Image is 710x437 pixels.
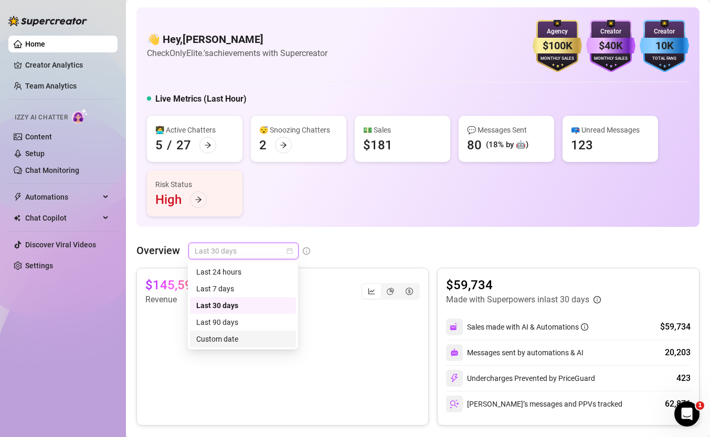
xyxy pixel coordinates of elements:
[586,56,635,62] div: Monthly Sales
[147,47,327,60] article: Check OnlyElite.'s achievements with Supercreator
[450,348,459,357] img: svg%3e
[533,27,582,37] div: Agency
[25,261,53,270] a: Settings
[259,124,338,136] div: 😴 Snoozing Chatters
[196,316,290,328] div: Last 90 days
[676,372,691,385] div: 423
[467,321,588,333] div: Sales made with AI & Automations
[8,16,87,26] img: logo-BBDzfeDw.svg
[450,374,459,383] img: svg%3e
[155,137,163,154] div: 5
[368,288,375,295] span: line-chart
[25,57,109,73] a: Creator Analytics
[25,189,100,205] span: Automations
[155,179,234,190] div: Risk Status
[196,300,290,311] div: Last 30 days
[25,241,96,249] a: Discover Viral Videos
[533,56,582,62] div: Monthly Sales
[190,331,296,347] div: Custom date
[387,288,394,295] span: pie-chart
[406,288,413,295] span: dollar-circle
[586,20,635,72] img: purple-badge-B9DA21FR.svg
[640,56,689,62] div: Total Fans
[363,124,442,136] div: 💵 Sales
[363,137,393,154] div: $181
[136,243,180,258] article: Overview
[190,314,296,331] div: Last 90 days
[450,322,459,332] img: svg%3e
[147,32,327,47] h4: 👋 Hey, [PERSON_NAME]
[15,113,68,123] span: Izzy AI Chatter
[446,344,584,361] div: Messages sent by automations & AI
[665,346,691,359] div: 20,203
[446,370,595,387] div: Undercharges Prevented by PriceGuard
[640,20,689,72] img: blue-badge-DgoSNQY1.svg
[303,247,310,255] span: info-circle
[640,27,689,37] div: Creator
[196,283,290,294] div: Last 7 days
[155,124,234,136] div: 👩‍💻 Active Chatters
[586,38,635,54] div: $40K
[25,166,79,174] a: Chat Monitoring
[190,264,296,280] div: Last 24 hours
[155,93,247,105] h5: Live Metrics (Last Hour)
[533,20,582,72] img: gold-badge-CigiZidd.svg
[196,333,290,345] div: Custom date
[25,149,45,158] a: Setup
[533,38,582,54] div: $100K
[594,296,601,303] span: info-circle
[204,141,211,149] span: arrow-right
[674,401,700,427] iframe: Intercom live chat
[280,141,287,149] span: arrow-right
[14,214,20,222] img: Chat Copilot
[287,248,293,254] span: calendar
[195,196,202,203] span: arrow-right
[361,283,420,300] div: segmented control
[450,399,459,409] img: svg%3e
[190,297,296,314] div: Last 30 days
[446,293,589,306] article: Made with Superpowers in last 30 days
[446,277,601,293] article: $59,734
[696,401,704,410] span: 1
[196,266,290,278] div: Last 24 hours
[14,193,22,201] span: thunderbolt
[586,27,635,37] div: Creator
[195,243,292,259] span: Last 30 days
[486,139,528,151] div: (18% by 🤖)
[190,280,296,297] div: Last 7 days
[467,137,482,154] div: 80
[145,277,199,293] article: $145,596
[660,321,691,333] div: $59,734
[72,108,88,124] img: AI Chatter
[25,82,77,90] a: Team Analytics
[25,210,100,226] span: Chat Copilot
[176,137,191,154] div: 27
[571,124,650,136] div: 📪 Unread Messages
[446,396,622,412] div: [PERSON_NAME]’s messages and PPVs tracked
[467,124,546,136] div: 💬 Messages Sent
[145,293,224,306] article: Revenue
[581,323,588,331] span: info-circle
[25,40,45,48] a: Home
[571,137,593,154] div: 123
[25,133,52,141] a: Content
[259,137,267,154] div: 2
[665,398,691,410] div: 62,876
[640,38,689,54] div: 10K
